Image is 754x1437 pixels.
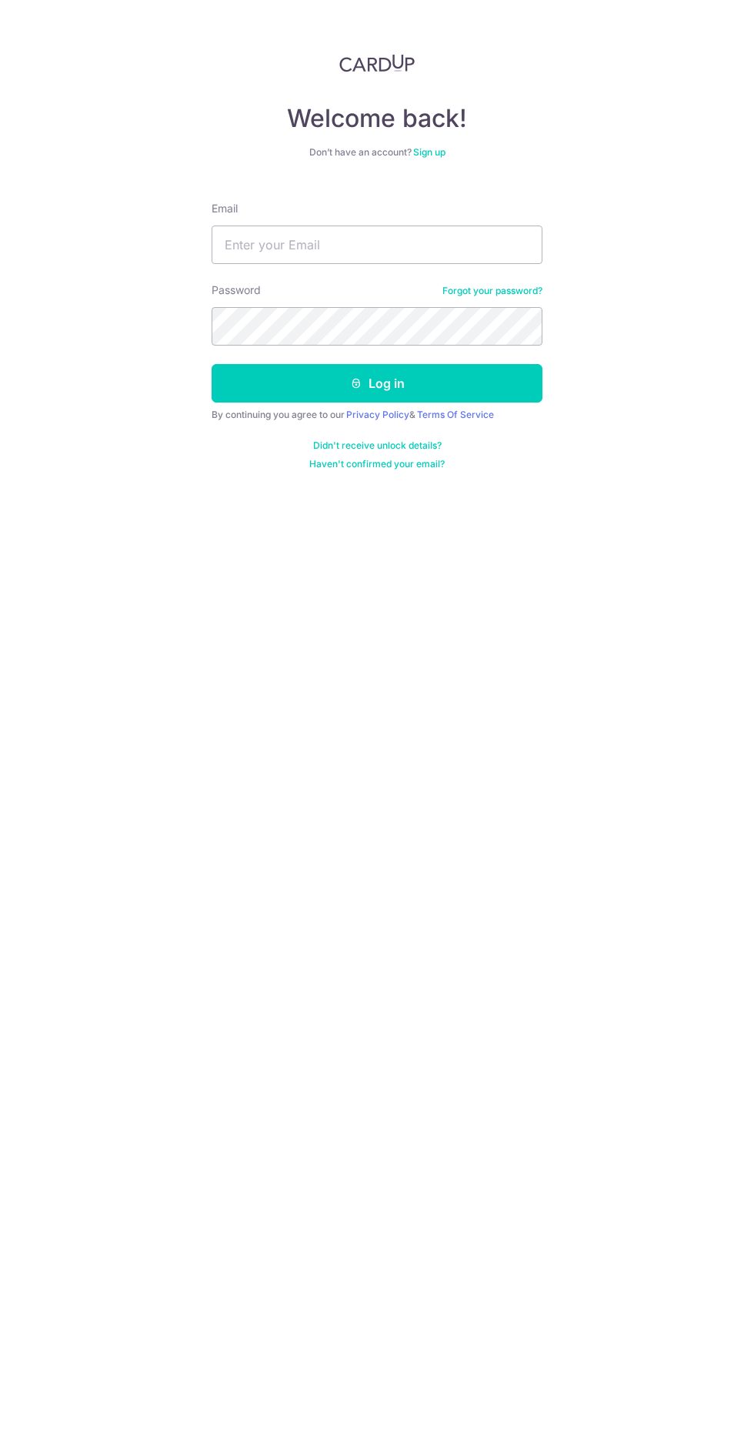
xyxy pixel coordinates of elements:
[212,226,542,264] input: Enter your Email
[212,282,261,298] label: Password
[212,409,542,421] div: By continuing you agree to our &
[212,103,542,134] h4: Welcome back!
[413,146,445,158] a: Sign up
[339,54,415,72] img: CardUp Logo
[313,439,442,452] a: Didn't receive unlock details?
[212,146,542,159] div: Don’t have an account?
[417,409,494,420] a: Terms Of Service
[442,285,542,297] a: Forgot your password?
[309,458,445,470] a: Haven't confirmed your email?
[346,409,409,420] a: Privacy Policy
[212,201,238,216] label: Email
[212,364,542,403] button: Log in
